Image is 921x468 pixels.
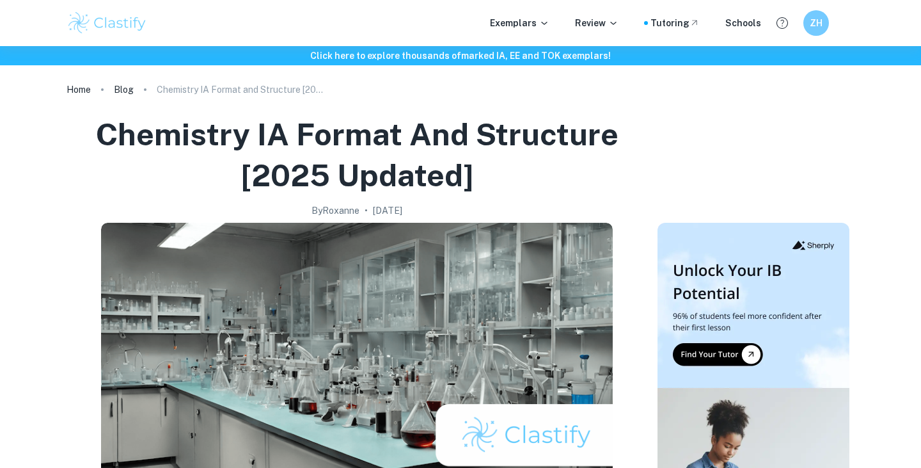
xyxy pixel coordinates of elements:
[490,16,549,30] p: Exemplars
[157,83,323,97] p: Chemistry IA Format and Structure [2025 updated]
[575,16,618,30] p: Review
[365,204,368,218] p: •
[725,16,761,30] a: Schools
[809,16,824,30] h6: ZH
[3,49,918,63] h6: Click here to explore thousands of marked IA, EE and TOK exemplars !
[67,81,91,99] a: Home
[67,10,148,36] img: Clastify logo
[771,12,793,34] button: Help and Feedback
[650,16,700,30] a: Tutoring
[803,10,829,36] button: ZH
[311,204,359,218] h2: By Roxanne
[72,114,642,196] h1: Chemistry IA Format and Structure [2025 updated]
[114,81,134,99] a: Blog
[373,204,402,218] h2: [DATE]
